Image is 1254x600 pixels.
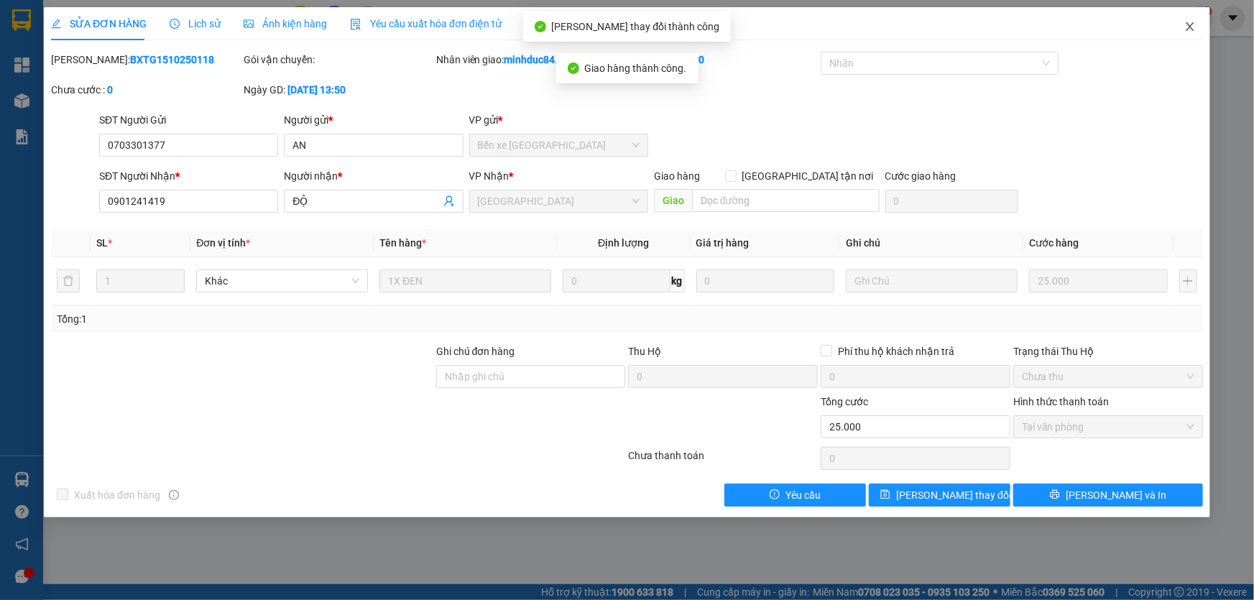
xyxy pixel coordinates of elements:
span: kg [670,269,685,292]
b: 0 [107,84,113,96]
b: minhduc84.tlt [504,54,568,65]
span: edit [51,19,61,29]
div: [GEOGRAPHIC_DATA] [8,103,320,141]
span: Đơn vị tính [196,237,250,249]
span: Giao hàng [654,170,700,182]
span: Ảnh kiện hàng [244,18,327,29]
button: printer[PERSON_NAME] và In [1013,484,1203,507]
input: Dọc đường [692,189,880,212]
span: [PERSON_NAME] thay đổi thành công [552,21,720,32]
input: Ghi Chú [846,269,1018,292]
span: SỬA ĐƠN HÀNG [51,18,147,29]
b: BXTG1510250118 [130,54,214,65]
span: SL [96,237,108,249]
span: Khác [205,270,359,292]
button: plus [1179,269,1197,292]
span: clock-circle [170,19,180,29]
input: Cước giao hàng [885,190,1018,213]
div: Chưa cước : [51,82,241,98]
span: user-add [443,195,455,207]
span: Lịch sử [170,18,221,29]
span: picture [244,19,254,29]
span: Sài Gòn [478,190,640,212]
span: Bến xe Tiền Giang [478,134,640,156]
span: Xuất hóa đơn hàng [68,487,166,503]
input: 0 [1029,269,1168,292]
button: save[PERSON_NAME] thay đổi [869,484,1010,507]
b: [DATE] 13:50 [287,84,346,96]
label: Cước giao hàng [885,170,956,182]
span: Giao [654,189,692,212]
input: 0 [696,269,835,292]
button: delete [57,269,80,292]
label: Ghi chú đơn hàng [436,346,515,357]
text: SGTLT1510250010 [67,68,262,93]
img: icon [350,19,361,30]
div: Nhân viên giao: [436,52,626,68]
th: Ghi chú [840,229,1023,257]
div: Người gửi [284,112,463,128]
span: info-circle [169,490,179,500]
span: Định lượng [598,237,649,249]
input: VD: Bàn, Ghế [379,269,551,292]
span: [PERSON_NAME] thay đổi [896,487,1011,503]
div: Cước rồi : [628,52,818,68]
span: exclamation-circle [770,489,780,501]
span: Tại văn phòng [1022,416,1194,438]
span: check-circle [535,21,546,32]
span: save [880,489,890,501]
input: Ghi chú đơn hàng [436,365,626,388]
span: [GEOGRAPHIC_DATA] tận nơi [737,168,880,184]
div: Người nhận [284,168,463,184]
span: Yêu cầu xuất hóa đơn điện tử [350,18,502,29]
span: Tên hàng [379,237,426,249]
div: [PERSON_NAME]: [51,52,241,68]
div: SĐT Người Gửi [99,112,278,128]
span: Cước hàng [1029,237,1079,249]
span: printer [1050,489,1060,501]
label: Hình thức thanh toán [1013,396,1109,407]
span: Giao hàng thành công. [585,63,687,74]
div: Ngày GD: [244,82,433,98]
span: Tổng cước [821,396,868,407]
span: close [1184,21,1196,32]
span: [PERSON_NAME] và In [1066,487,1166,503]
span: Yêu cầu [785,487,821,503]
div: VP gửi [469,112,648,128]
button: Close [1170,7,1210,47]
span: Phí thu hộ khách nhận trả [832,343,960,359]
div: Gói vận chuyển: [244,52,433,68]
span: VP Nhận [469,170,510,182]
span: Thu Hộ [628,346,661,357]
span: Giá trị hàng [696,237,750,249]
div: Chưa thanh toán [627,448,820,473]
div: Trạng thái Thu Hộ [1013,343,1203,359]
span: Chưa thu [1022,366,1194,387]
button: exclamation-circleYêu cầu [724,484,866,507]
span: check-circle [568,63,579,74]
div: Tổng: 1 [57,311,484,327]
div: SĐT Người Nhận [99,168,278,184]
